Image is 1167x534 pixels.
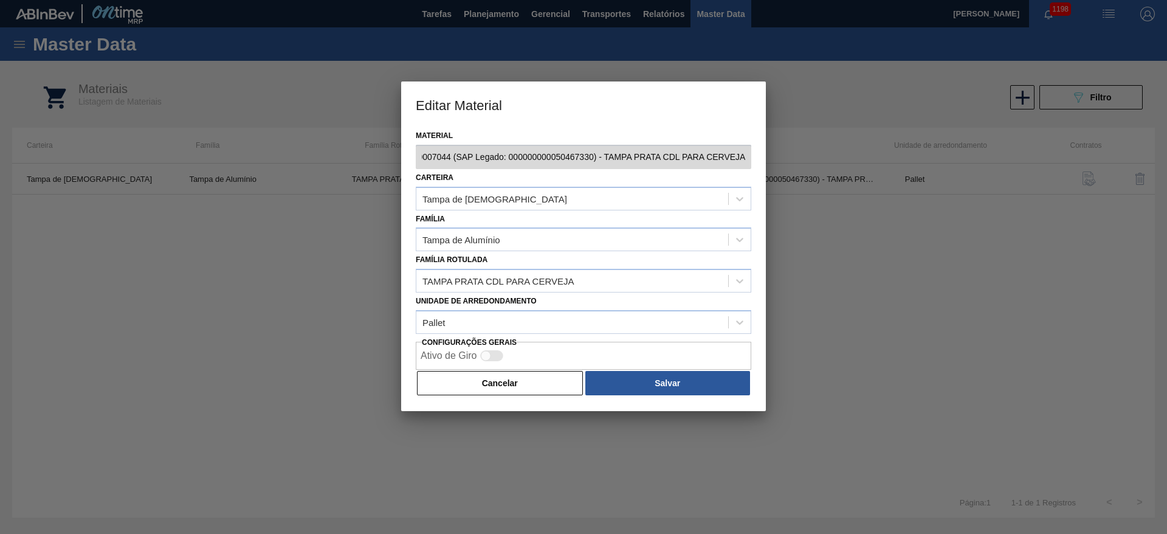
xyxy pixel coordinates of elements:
[585,371,750,395] button: Salvar
[401,81,766,128] h3: Editar Material
[421,350,477,361] label: Ativo de Giro
[422,193,567,204] div: Tampa de [DEMOGRAPHIC_DATA]
[422,276,574,286] div: TAMPA PRATA CDL PARA CERVEJA
[416,127,751,145] label: Material
[416,173,453,182] label: Carteira
[422,235,500,245] div: Tampa de Alumínio
[416,255,487,264] label: Família Rotulada
[422,317,446,327] div: Pallet
[422,338,517,347] label: Configurações Gerais
[416,215,445,223] label: Família
[416,297,537,305] label: Unidade de arredondamento
[417,371,583,395] button: Cancelar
